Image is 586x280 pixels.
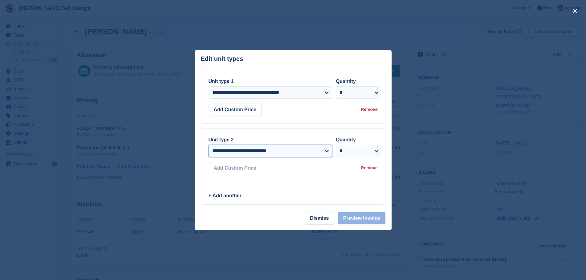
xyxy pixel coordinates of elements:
[209,104,262,116] button: Add Custom Price
[209,79,234,84] label: Unit type 1
[336,79,356,84] label: Quantity
[570,6,580,16] button: close
[361,106,377,113] div: Remove
[305,212,334,224] button: Dismiss
[209,192,378,199] div: + Add another
[209,137,234,142] label: Unit type 2
[201,55,243,62] p: Edit unit types
[336,137,356,142] label: Quantity
[209,162,262,174] button: Add Custom Price
[338,212,385,224] button: Preview Invoice
[361,165,377,171] div: Remove
[201,187,385,205] a: + Add another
